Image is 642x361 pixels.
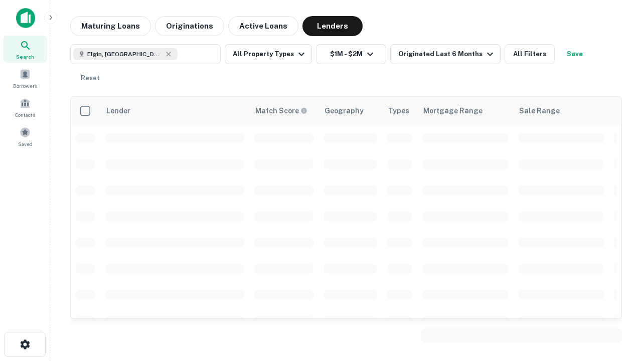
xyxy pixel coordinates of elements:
[13,82,37,90] span: Borrowers
[255,105,305,116] h6: Match Score
[3,65,47,92] a: Borrowers
[592,249,642,297] iframe: Chat Widget
[302,16,363,36] button: Lenders
[325,105,364,117] div: Geography
[255,105,307,116] div: Capitalize uses an advanced AI algorithm to match your search with the best lender. The match sco...
[74,68,106,88] button: Reset
[3,94,47,121] a: Contacts
[106,105,130,117] div: Lender
[423,105,483,117] div: Mortgage Range
[249,97,318,125] th: Capitalize uses an advanced AI algorithm to match your search with the best lender. The match sco...
[3,123,47,150] a: Saved
[155,16,224,36] button: Originations
[318,97,382,125] th: Geography
[382,97,417,125] th: Types
[100,97,249,125] th: Lender
[16,53,34,61] span: Search
[388,105,409,117] div: Types
[3,36,47,63] a: Search
[559,44,591,64] button: Save your search to get updates of matches that match your search criteria.
[505,44,555,64] button: All Filters
[16,8,35,28] img: capitalize-icon.png
[225,44,312,64] button: All Property Types
[15,111,35,119] span: Contacts
[519,105,560,117] div: Sale Range
[390,44,501,64] button: Originated Last 6 Months
[513,97,609,125] th: Sale Range
[228,16,298,36] button: Active Loans
[398,48,496,60] div: Originated Last 6 Months
[417,97,513,125] th: Mortgage Range
[70,16,151,36] button: Maturing Loans
[18,140,33,148] span: Saved
[87,50,163,59] span: Elgin, [GEOGRAPHIC_DATA], [GEOGRAPHIC_DATA]
[316,44,386,64] button: $1M - $2M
